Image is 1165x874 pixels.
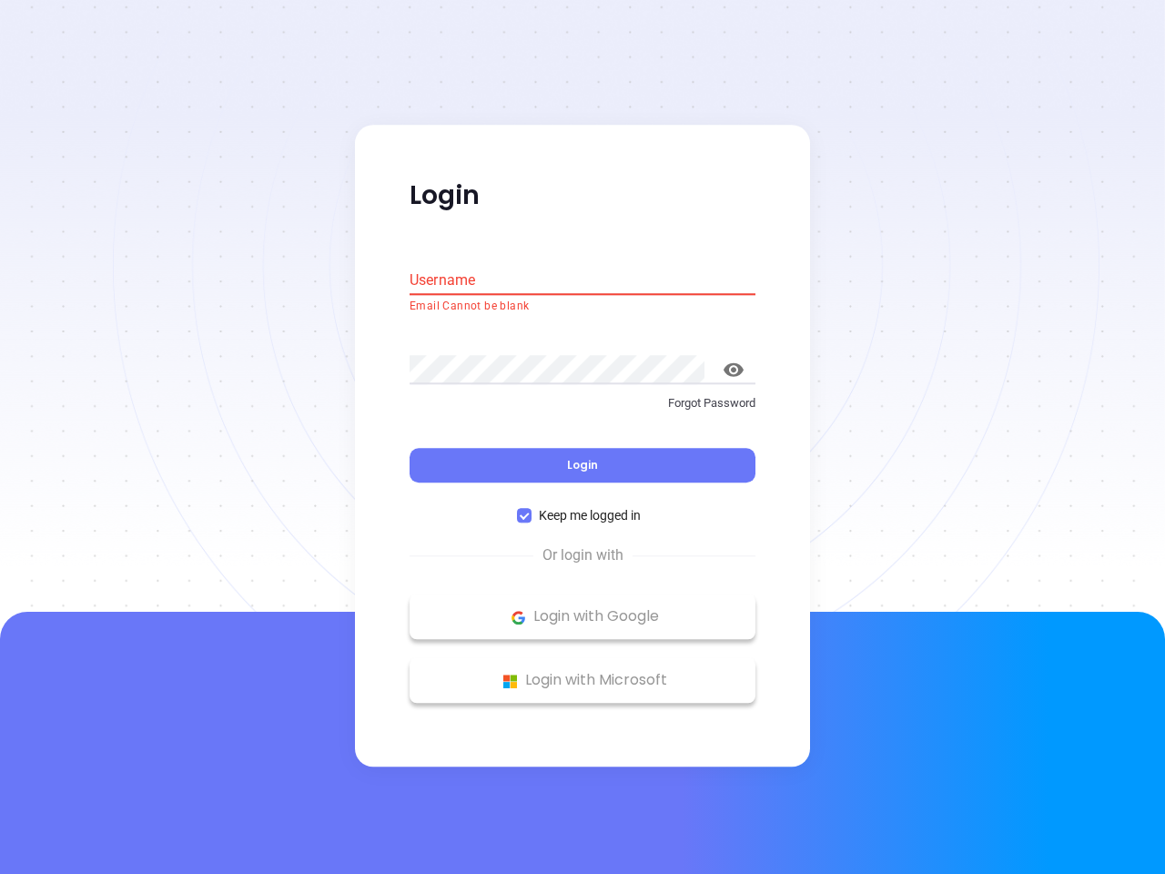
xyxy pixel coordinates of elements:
img: Microsoft Logo [499,670,522,693]
span: Keep me logged in [532,506,648,526]
button: Google Logo Login with Google [410,595,755,640]
span: Or login with [533,545,633,567]
p: Forgot Password [410,394,755,412]
button: Login [410,449,755,483]
p: Login with Microsoft [419,667,746,695]
p: Login [410,179,755,212]
button: toggle password visibility [712,348,755,391]
button: Microsoft Logo Login with Microsoft [410,658,755,704]
p: Email Cannot be blank [410,298,755,316]
p: Login with Google [419,604,746,631]
img: Google Logo [507,606,530,629]
span: Login [567,458,598,473]
a: Forgot Password [410,394,755,427]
